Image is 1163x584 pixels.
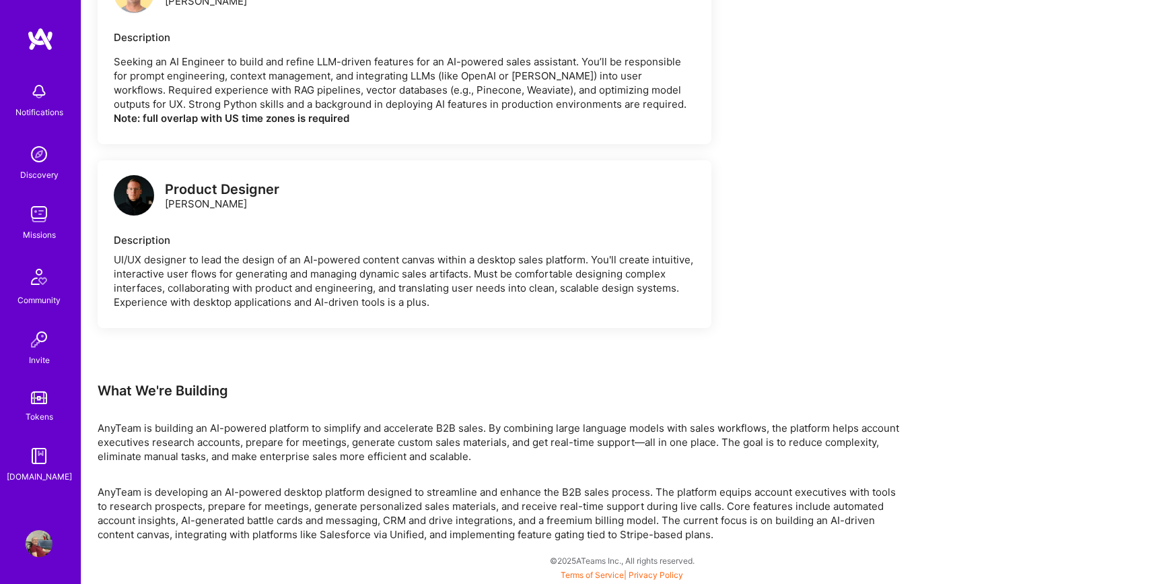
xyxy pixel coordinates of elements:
[98,382,905,399] div: What We're Building
[26,78,52,105] img: bell
[26,141,52,168] img: discovery
[561,570,683,580] span: |
[31,391,47,404] img: tokens
[629,570,683,580] a: Privacy Policy
[26,326,52,353] img: Invite
[165,183,279,197] div: Product Designer
[26,201,52,228] img: teamwork
[22,530,56,557] a: User Avatar
[23,261,55,293] img: Community
[26,410,53,424] div: Tokens
[165,183,279,211] div: [PERSON_NAME]
[7,469,72,484] div: [DOMAIN_NAME]
[17,293,61,307] div: Community
[114,55,695,125] p: Seeking an AI Engineer to build and refine LLM-driven features for an AI-powered sales assistant....
[20,168,59,182] div: Discovery
[81,544,1163,577] div: © 2025 ATeams Inc., All rights reserved.
[114,112,349,125] strong: Note: full overlap with US time zones is required
[15,105,63,119] div: Notifications
[26,443,52,469] img: guide book
[114,233,695,247] div: Description
[26,530,52,557] img: User Avatar
[114,175,154,219] a: logo
[23,228,56,242] div: Missions
[114,175,154,216] img: logo
[561,570,624,580] a: Terms of Service
[114,253,695,309] div: UI/UX designer to lead the design of an AI-powered content canvas within a desktop sales platform...
[27,27,54,51] img: logo
[114,30,695,44] div: Description
[98,421,905,463] p: AnyTeam is building an AI-powered platform to simplify and accelerate B2B sales. By combining lar...
[98,485,905,542] p: AnyTeam is developing an AI-powered desktop platform designed to streamline and enhance the B2B s...
[29,353,50,367] div: Invite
